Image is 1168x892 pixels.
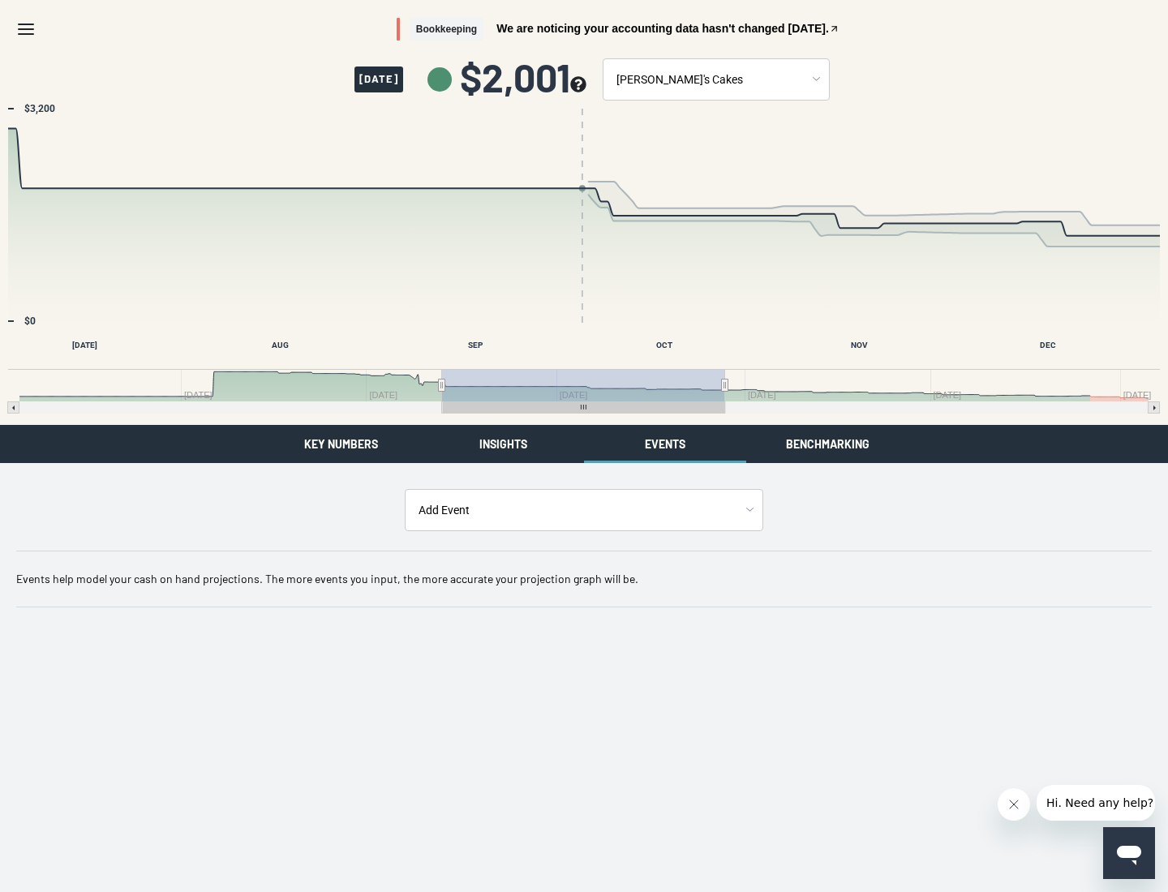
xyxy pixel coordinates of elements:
[72,341,97,350] text: [DATE]
[272,341,289,350] text: AUG
[422,425,584,463] button: Insights
[1103,827,1155,879] iframe: Button to launch messaging window
[1037,785,1155,821] iframe: Message from company
[656,341,672,350] text: OCT
[460,58,586,96] span: $2,001
[584,425,746,463] button: Events
[851,341,868,350] text: NOV
[24,103,55,114] text: $3,200
[1123,390,1152,400] text: [DATE]
[468,341,483,350] text: SEP
[998,788,1030,821] iframe: Close message
[570,76,586,95] button: see more about your cashflow projection
[260,425,422,463] button: Key Numbers
[16,571,1152,587] p: Events help model your cash on hand projections. The more events you input, the more accurate you...
[410,18,483,41] span: Bookkeeping
[1040,341,1056,350] text: DEC
[354,66,403,92] span: [DATE]
[397,18,839,41] button: BookkeepingWe are noticing your accounting data hasn't changed [DATE].
[746,425,908,463] button: Benchmarking
[496,23,829,34] span: We are noticing your accounting data hasn't changed [DATE].
[16,19,36,39] svg: Menu
[24,315,36,327] text: $0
